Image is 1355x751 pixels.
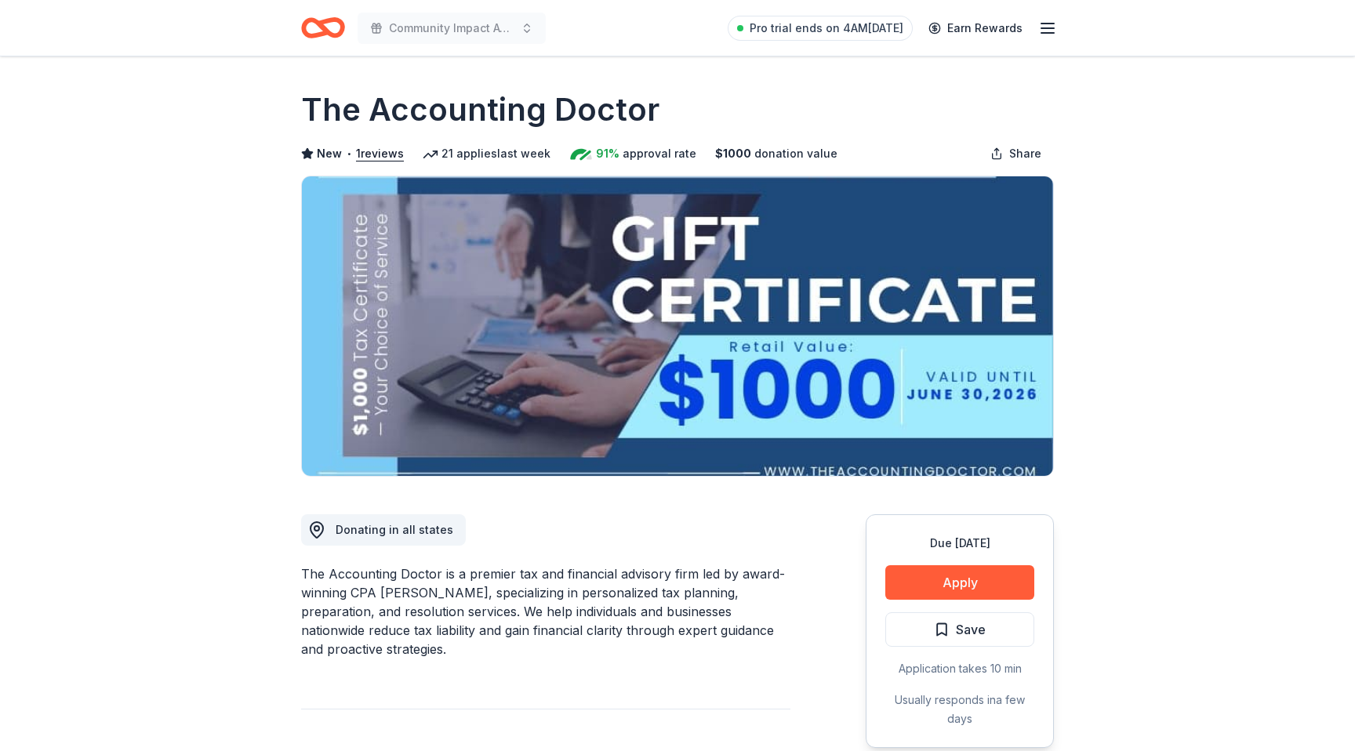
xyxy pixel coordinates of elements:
[301,88,659,132] h1: The Accounting Doctor
[301,9,345,46] a: Home
[1009,144,1041,163] span: Share
[978,138,1054,169] button: Share
[389,19,514,38] span: Community Impact Awards
[919,14,1032,42] a: Earn Rewards
[885,565,1034,600] button: Apply
[596,144,619,163] span: 91%
[885,659,1034,678] div: Application takes 10 min
[317,144,342,163] span: New
[301,564,790,658] div: The Accounting Doctor is a premier tax and financial advisory firm led by award-winning CPA [PERS...
[715,144,751,163] span: $ 1000
[750,19,903,38] span: Pro trial ends on 4AM[DATE]
[728,16,913,41] a: Pro trial ends on 4AM[DATE]
[885,534,1034,553] div: Due [DATE]
[347,147,352,160] span: •
[358,13,546,44] button: Community Impact Awards
[336,523,453,536] span: Donating in all states
[956,619,986,640] span: Save
[302,176,1053,476] img: Image for The Accounting Doctor
[356,144,404,163] button: 1reviews
[623,144,696,163] span: approval rate
[885,612,1034,647] button: Save
[754,144,837,163] span: donation value
[423,144,550,163] div: 21 applies last week
[885,691,1034,728] div: Usually responds in a few days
